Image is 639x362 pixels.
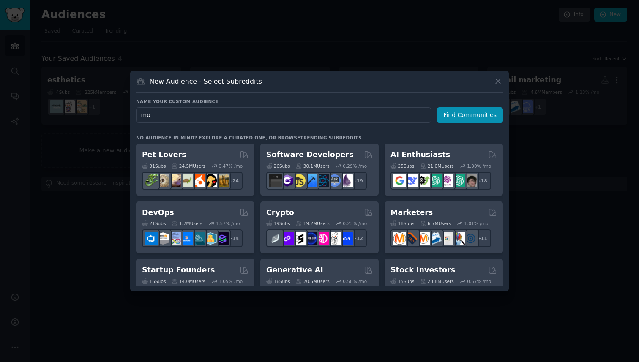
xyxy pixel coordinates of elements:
[390,278,414,284] div: 15 Sub s
[180,232,193,245] img: DevOpsLinks
[393,174,406,187] img: GoogleGeminiAI
[343,278,367,284] div: 0.50 % /mo
[266,220,290,226] div: 19 Sub s
[467,278,491,284] div: 0.57 % /mo
[390,163,414,169] div: 25 Sub s
[168,232,181,245] img: Docker_DevOps
[296,163,329,169] div: 30.1M Users
[328,174,341,187] img: AskComputerScience
[156,174,169,187] img: ballpython
[429,174,442,187] img: chatgpt_promptDesign
[192,232,205,245] img: platformengineering
[452,232,465,245] img: MarketingResearch
[218,278,243,284] div: 1.05 % /mo
[136,98,503,104] h3: Name your custom audience
[467,163,491,169] div: 1.30 % /mo
[349,172,367,190] div: + 19
[266,265,323,275] h2: Generative AI
[473,229,491,247] div: + 11
[405,174,418,187] img: DeepSeek
[390,265,455,275] h2: Stock Investors
[440,174,453,187] img: OpenAIDev
[168,174,181,187] img: leopardgeckos
[150,77,262,86] h3: New Audience - Select Subreddits
[269,174,282,187] img: software
[296,278,329,284] div: 20.5M Users
[266,207,294,218] h2: Crypto
[204,174,217,187] img: PetAdvice
[281,232,294,245] img: 0xPolygon
[343,220,367,226] div: 0.23 % /mo
[420,163,453,169] div: 21.0M Users
[304,174,317,187] img: iOSProgramming
[340,232,353,245] img: defi_
[420,220,451,226] div: 6.7M Users
[340,174,353,187] img: elixir
[172,278,205,284] div: 14.0M Users
[142,265,215,275] h2: Startup Founders
[145,174,158,187] img: herpetology
[296,220,329,226] div: 19.2M Users
[304,232,317,245] img: web3
[464,220,489,226] div: 1.01 % /mo
[266,163,290,169] div: 26 Sub s
[266,150,353,160] h2: Software Developers
[405,232,418,245] img: bigseo
[172,163,205,169] div: 24.5M Users
[145,232,158,245] img: azuredevops
[269,232,282,245] img: ethfinance
[316,232,329,245] img: defiblockchain
[393,232,406,245] img: content_marketing
[316,174,329,187] img: reactnative
[218,163,243,169] div: 0.47 % /mo
[429,232,442,245] img: Emailmarketing
[417,174,430,187] img: AItoolsCatalog
[292,232,306,245] img: ethstaker
[192,174,205,187] img: cockatiel
[142,220,166,226] div: 21 Sub s
[216,220,240,226] div: 1.57 % /mo
[216,174,229,187] img: dogbreed
[300,135,361,140] a: trending subreddits
[142,278,166,284] div: 16 Sub s
[142,150,186,160] h2: Pet Lovers
[156,232,169,245] img: AWS_Certified_Experts
[204,232,217,245] img: aws_cdk
[440,232,453,245] img: googleads
[266,278,290,284] div: 16 Sub s
[142,163,166,169] div: 31 Sub s
[390,207,433,218] h2: Marketers
[349,229,367,247] div: + 12
[136,135,363,141] div: No audience in mind? Explore a curated one, or browse .
[464,232,477,245] img: OnlineMarketing
[136,107,431,123] input: Pick a short name, like "Digital Marketers" or "Movie-Goers"
[420,278,453,284] div: 28.8M Users
[225,172,243,190] div: + 24
[343,163,367,169] div: 0.29 % /mo
[180,174,193,187] img: turtle
[417,232,430,245] img: AskMarketing
[281,174,294,187] img: csharp
[142,207,174,218] h2: DevOps
[292,174,306,187] img: learnjavascript
[390,220,414,226] div: 18 Sub s
[390,150,450,160] h2: AI Enthusiasts
[225,229,243,247] div: + 14
[328,232,341,245] img: CryptoNews
[172,220,202,226] div: 1.7M Users
[452,174,465,187] img: chatgpt_prompts_
[464,174,477,187] img: ArtificalIntelligence
[473,172,491,190] div: + 18
[437,107,503,123] button: Find Communities
[216,232,229,245] img: PlatformEngineers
